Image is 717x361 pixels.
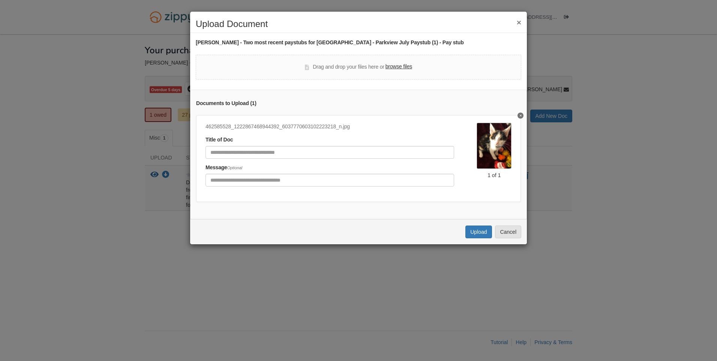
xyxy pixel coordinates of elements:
div: 1 of 1 [477,171,511,179]
label: Title of Doc [205,136,233,144]
input: Include any comments on this document [205,174,454,187]
label: browse files [385,63,412,71]
div: Documents to Upload ( 1 ) [196,99,521,108]
button: Cancel [495,226,521,238]
label: Message [205,164,242,172]
input: Document Title [205,146,454,159]
span: Optional [227,165,242,170]
div: [PERSON_NAME] - Two most recent paystubs for [GEOGRAPHIC_DATA] - Parkview July Paystub (1) - Pay ... [196,39,521,47]
h2: Upload Document [196,19,521,29]
img: 462585528_1222867468944392_6037770603102223218_n.jpg [477,123,511,169]
button: × [517,18,521,26]
div: Drag and drop your files here or [305,63,412,72]
button: Upload [465,226,492,238]
button: Delete undefined [517,113,523,119]
div: 462585528_1222867468944392_6037770603102223218_n.jpg [205,123,454,131]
